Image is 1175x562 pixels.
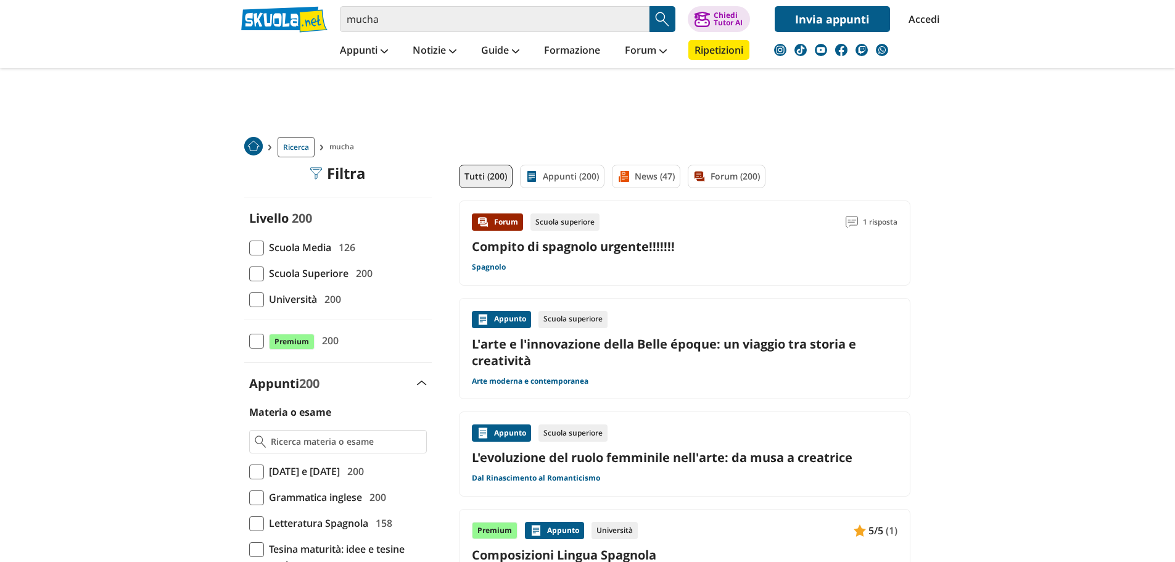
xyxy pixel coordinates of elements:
img: youtube [815,44,827,56]
span: 200 [365,489,386,505]
a: Tutti (200) [459,165,513,188]
button: ChiediTutor AI [688,6,750,32]
a: Formazione [541,40,603,62]
div: Scuola superiore [530,213,600,231]
img: Ricerca materia o esame [255,436,266,448]
a: L'arte e l'innovazione della Belle époque: un viaggio tra storia e creatività [472,336,897,369]
div: Università [592,522,638,539]
span: Letteratura Spagnola [264,515,368,531]
span: 200 [342,463,364,479]
img: Appunti contenuto [477,313,489,326]
span: Grammatica inglese [264,489,362,505]
span: Università [264,291,317,307]
div: Appunto [472,311,531,328]
div: Appunto [472,424,531,442]
input: Cerca appunti, riassunti o versioni [340,6,649,32]
img: instagram [774,44,786,56]
img: Cerca appunti, riassunti o versioni [653,10,672,28]
img: Apri e chiudi sezione [417,381,427,386]
span: mucha [329,137,359,157]
a: News (47) [612,165,680,188]
span: [DATE] e [DATE] [264,463,340,479]
img: Appunti contenuto [854,524,866,537]
span: 200 [351,265,373,281]
img: Home [244,137,263,155]
a: Notizie [410,40,460,62]
span: 200 [317,333,339,349]
a: Home [244,137,263,157]
span: 158 [371,515,392,531]
a: Invia appunti [775,6,890,32]
a: Accedi [909,6,934,32]
span: 200 [299,375,320,392]
button: Search Button [649,6,675,32]
img: Forum filtro contenuto [693,170,706,183]
div: Forum [472,213,523,231]
span: Premium [269,334,315,350]
span: (1) [886,523,897,539]
img: Appunti contenuto [477,427,489,439]
img: Appunti filtro contenuto [526,170,538,183]
span: Scuola Media [264,239,331,255]
div: Scuola superiore [538,424,608,442]
a: L'evoluzione del ruolo femminile nell'arte: da musa a creatrice [472,449,897,466]
a: Appunti [337,40,391,62]
span: 1 risposta [863,213,897,231]
div: Premium [472,522,517,539]
div: Chiedi Tutor AI [714,12,743,27]
div: Scuola superiore [538,311,608,328]
div: Filtra [310,165,366,182]
img: twitch [855,44,868,56]
span: 200 [292,210,312,226]
a: Ricerca [278,137,315,157]
a: Appunti (200) [520,165,604,188]
img: WhatsApp [876,44,888,56]
a: Ripetizioni [688,40,749,60]
a: Spagnolo [472,262,506,272]
label: Appunti [249,375,320,392]
input: Ricerca materia o esame [271,436,421,448]
span: Scuola Superiore [264,265,348,281]
img: facebook [835,44,847,56]
img: tiktok [794,44,807,56]
a: Forum [622,40,670,62]
span: 200 [320,291,341,307]
img: Forum contenuto [477,216,489,228]
a: Compito di spagnolo urgente!!!!!!! [472,238,675,255]
label: Livello [249,210,289,226]
img: Commenti lettura [846,216,858,228]
a: Dal Rinascimento al Romanticismo [472,473,600,483]
span: 126 [334,239,355,255]
label: Materia o esame [249,405,331,419]
img: Appunti contenuto [530,524,542,537]
a: Guide [478,40,522,62]
span: 5/5 [868,523,883,539]
a: Arte moderna e contemporanea [472,376,588,386]
img: News filtro contenuto [617,170,630,183]
img: Filtra filtri mobile [310,167,322,180]
div: Appunto [525,522,584,539]
a: Forum (200) [688,165,765,188]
